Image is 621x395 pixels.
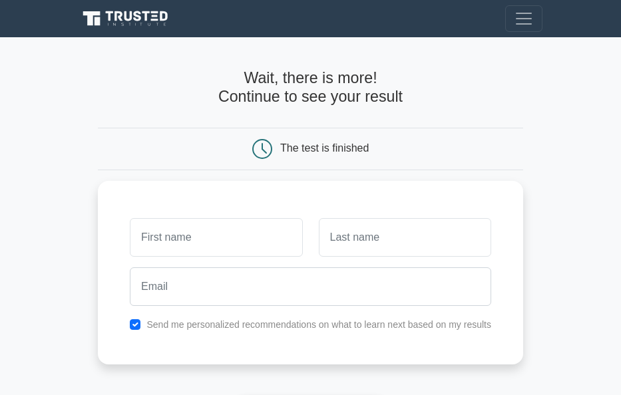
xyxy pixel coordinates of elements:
[130,218,302,257] input: First name
[98,69,523,106] h4: Wait, there is more! Continue to see your result
[319,218,491,257] input: Last name
[280,142,369,154] div: The test is finished
[505,5,542,32] button: Toggle navigation
[146,319,491,330] label: Send me personalized recommendations on what to learn next based on my results
[130,267,491,306] input: Email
